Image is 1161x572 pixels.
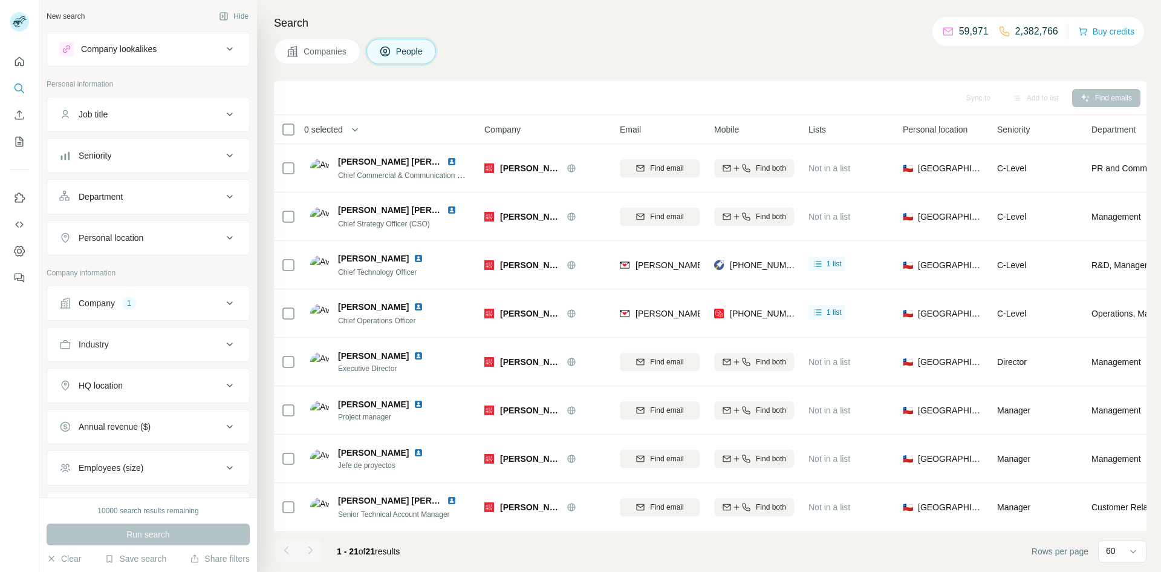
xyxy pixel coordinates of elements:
[620,498,700,516] button: Find email
[650,502,683,513] span: Find email
[997,454,1030,464] span: Manager
[338,510,450,519] span: Senior Technical Account Manager
[210,7,257,25] button: Hide
[47,289,249,318] button: Company1
[79,191,123,203] div: Department
[396,45,424,58] span: People
[359,547,366,556] span: of
[620,123,641,136] span: Email
[997,309,1026,318] span: C-Level
[338,205,483,215] span: [PERSON_NAME] [PERSON_NAME]
[47,100,249,129] button: Job title
[338,399,409,409] span: [PERSON_NAME]
[47,412,249,441] button: Annual revenue ($)
[310,449,330,468] img: Avatar
[918,307,983,320] span: [GEOGRAPHIC_DATA]
[310,207,330,226] img: Avatar
[484,309,494,318] img: Logo of Asimov Consultores
[304,45,348,58] span: Companies
[79,232,143,244] div: Personal location
[79,297,115,309] div: Company
[714,401,794,419] button: Find both
[827,307,842,318] span: 1 list
[714,307,724,320] img: provider prospeo logo
[414,351,423,361] img: LinkedIn logo
[714,450,794,468] button: Find both
[620,450,700,468] button: Find email
[447,496,457,505] img: LinkedIn logo
[500,307,561,320] span: [PERSON_NAME] Consultores
[714,123,739,136] span: Mobile
[620,208,700,226] button: Find email
[310,352,330,372] img: Avatar
[338,351,409,361] span: [PERSON_NAME]
[414,399,423,409] img: LinkedIn logo
[310,401,330,420] img: Avatar
[903,356,913,368] span: 🇨🇱
[47,553,81,565] button: Clear
[500,162,561,174] span: [PERSON_NAME] Consultores
[500,501,561,513] span: [PERSON_NAME] Consultores
[918,453,983,465] span: [GEOGRAPHIC_DATA]
[10,267,29,289] button: Feedback
[756,502,786,513] span: Find both
[620,307,629,320] img: provider findymail logo
[756,163,786,174] span: Find both
[730,260,806,270] span: [PHONE_NUMBER]
[47,223,249,252] button: Personal location
[903,162,913,174] span: 🇨🇱
[79,421,151,433] div: Annual revenue ($)
[918,404,983,416] span: [GEOGRAPHIC_DATA]
[808,123,826,136] span: Lists
[714,498,794,516] button: Find both
[756,405,786,416] span: Find both
[903,307,913,320] span: 🇨🇱
[808,406,850,415] span: Not in a list
[808,163,850,173] span: Not in a list
[337,547,400,556] span: results
[338,448,409,458] span: [PERSON_NAME]
[47,268,250,278] p: Company information
[338,268,417,277] span: Chief Technology Officer
[10,104,29,126] button: Enrich CSV
[10,131,29,153] button: My lists
[959,24,989,39] p: 59,971
[1078,23,1134,40] button: Buy credits
[636,260,919,270] span: [PERSON_NAME][EMAIL_ADDRESS][PERSON_NAME][DOMAIN_NAME]
[47,330,249,359] button: Industry
[997,163,1026,173] span: C-Level
[338,412,438,422] span: Project manager
[500,453,561,465] span: [PERSON_NAME] Consultores
[484,406,494,415] img: Logo of Asimov Consultores
[47,141,249,170] button: Seniority
[1091,123,1136,136] span: Department
[484,163,494,173] img: Logo of Asimov Consultores
[79,380,123,392] div: HQ location
[500,259,561,271] span: [PERSON_NAME] Consultores
[636,309,919,318] span: [PERSON_NAME][EMAIL_ADDRESS][PERSON_NAME][DOMAIN_NAME]
[338,496,483,505] span: [PERSON_NAME] [PERSON_NAME]
[500,404,561,416] span: [PERSON_NAME] Consultores
[650,357,683,367] span: Find email
[79,150,111,162] div: Seniority
[1091,356,1141,368] span: Management
[997,260,1026,270] span: C-Level
[620,159,700,177] button: Find email
[338,254,409,263] span: [PERSON_NAME]
[918,162,983,174] span: [GEOGRAPHIC_DATA]
[484,502,494,512] img: Logo of Asimov Consultores
[714,353,794,371] button: Find both
[756,453,786,464] span: Find both
[484,212,494,222] img: Logo of Asimov Consultores
[338,317,416,325] span: Chief Operations Officer
[47,79,250,90] p: Personal information
[808,454,850,464] span: Not in a list
[79,108,108,120] div: Job title
[827,258,842,269] span: 1 list
[338,302,409,312] span: [PERSON_NAME]
[10,51,29,73] button: Quick start
[903,211,913,223] span: 🇨🇱
[338,460,438,471] span: Jefe de proyectos
[903,404,913,416] span: 🇨🇱
[47,495,249,524] button: Technologies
